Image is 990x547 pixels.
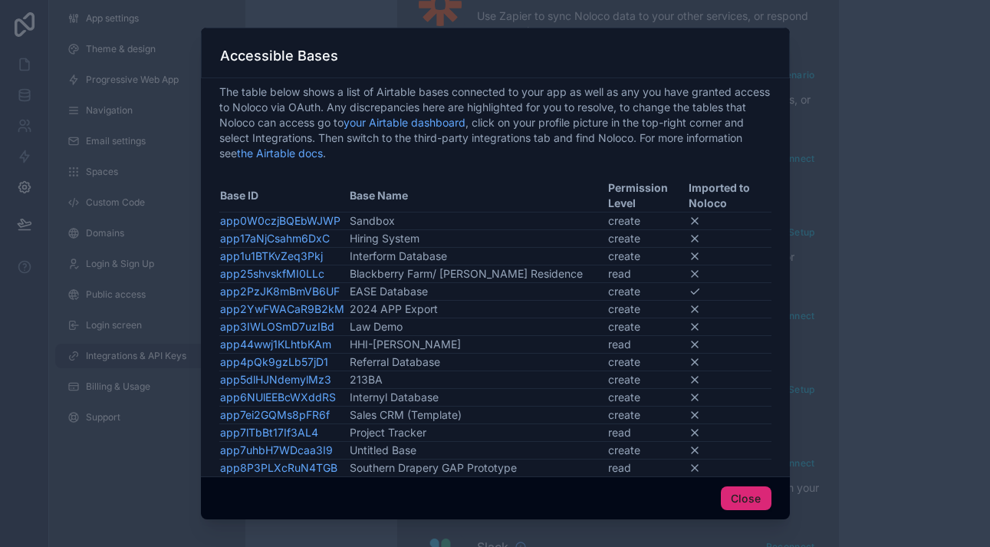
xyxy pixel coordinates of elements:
a: app6NUlEEBcWXddRS [220,390,336,404]
td: Law Demo [349,318,608,335]
td: create [607,247,687,265]
a: app44wwj1KLhtbKAm [220,338,331,351]
td: create [607,212,687,229]
a: app1u1BTKvZeq3Pkj [220,249,323,262]
a: app7ei2GQMs8pFR6f [220,408,330,421]
td: Blackberry Farm/ [PERSON_NAME] Residence [349,265,608,282]
a: app7uhbH7WDcaa3I9 [220,443,333,456]
td: Internyl Database [349,388,608,406]
button: Close [721,486,771,511]
td: Southern Drapery GAP Prototype [349,459,608,476]
a: your Airtable dashboard [344,116,465,129]
a: app3IWLOSmD7uzIBd [220,320,334,333]
td: 213BA [349,371,608,388]
td: create [607,353,687,371]
td: Project Tracker [349,423,608,441]
td: create [607,371,687,388]
a: app2YwFWACaR9B2kM [220,302,344,315]
td: 2024 APP Export [349,300,608,318]
td: Interform Database [349,247,608,265]
th: Permission Level [607,180,687,213]
td: Sales CRM (Template) [349,406,608,423]
a: the Airtable docs [237,147,323,160]
td: HHI-[PERSON_NAME] [349,335,608,353]
h3: Accessible Bases [220,47,338,65]
th: Imported to Noloco [688,180,771,213]
th: Base Name [349,180,608,213]
a: app17aNjCsahm6DxC [220,232,330,245]
td: Referral Database [349,353,608,371]
th: Base ID [219,180,349,213]
a: app25shvskfMI0LLc [220,267,324,280]
a: app7lTbBt17If3AL4 [220,426,318,439]
a: app0W0czjBQEbWJWP [220,214,340,227]
a: app2PzJK8mBmVB6UF [220,285,340,298]
td: create [607,229,687,247]
a: app8P3PLXcRuN4TGB [220,461,337,474]
a: app5dlHJNdemylMz3 [220,373,331,386]
td: Untitled Base [349,441,608,459]
td: read [607,423,687,441]
td: create [607,441,687,459]
td: read [607,459,687,476]
td: create [607,300,687,318]
td: Sandbox [349,212,608,229]
td: create [607,282,687,300]
td: EASE Database [349,282,608,300]
td: create [607,388,687,406]
a: app4pQk9gzLb57jD1 [220,355,328,368]
td: read [607,265,687,282]
td: read [607,335,687,353]
td: create [607,406,687,423]
td: Hiring System [349,229,608,247]
span: The table below shows a list of Airtable bases connected to your app as well as any you have gran... [219,84,771,161]
td: create [607,318,687,335]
